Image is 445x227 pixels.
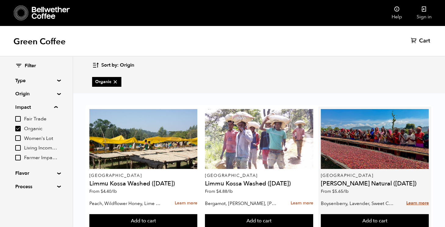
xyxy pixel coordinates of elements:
[411,37,432,45] a: Cart
[89,181,198,187] h4: Limmu Kossa Washed ([DATE])
[89,189,117,194] span: From
[343,189,349,194] span: /lb
[321,174,429,178] p: [GEOGRAPHIC_DATA]
[15,90,57,97] summary: Origin
[24,126,58,132] span: Organic
[24,145,58,152] span: Living Income Pricing
[406,197,429,210] a: Learn more
[89,199,163,208] p: Peach, Wildflower Honey, Lime Zest
[15,116,21,122] input: Fair Trade
[92,58,134,72] button: Sort by: Origin
[13,36,66,47] h1: Green Coffee
[24,116,58,123] span: Fair Trade
[321,199,394,208] p: Boysenberry, Lavender, Sweet Cream
[15,104,58,111] summary: Impact
[15,77,57,84] summary: Type
[101,189,117,194] bdi: 4.40
[112,189,117,194] span: /lb
[175,197,197,210] a: Learn more
[332,189,335,194] span: $
[15,183,57,190] summary: Process
[216,189,219,194] span: $
[205,199,278,208] p: Bergamot, [PERSON_NAME], [PERSON_NAME]
[15,170,57,177] summary: Flavor
[216,189,233,194] bdi: 4.88
[321,181,429,187] h4: [PERSON_NAME] Natural ([DATE])
[89,174,198,178] p: [GEOGRAPHIC_DATA]
[25,63,36,69] span: Filter
[321,189,349,194] span: From
[205,189,233,194] span: From
[15,145,21,151] input: Living Income Pricing
[205,174,313,178] p: [GEOGRAPHIC_DATA]
[24,155,58,161] span: Farmer Impact Fund
[15,126,21,131] input: Organic
[101,62,134,69] span: Sort by: Origin
[15,135,21,141] input: Women's Lot
[227,189,233,194] span: /lb
[291,197,313,210] a: Learn more
[332,189,349,194] bdi: 5.65
[205,181,313,187] h4: Limmu Kossa Washed ([DATE])
[419,37,430,45] span: Cart
[24,135,58,142] span: Women's Lot
[95,79,118,85] span: Organic
[101,189,103,194] span: $
[15,155,21,160] input: Farmer Impact Fund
